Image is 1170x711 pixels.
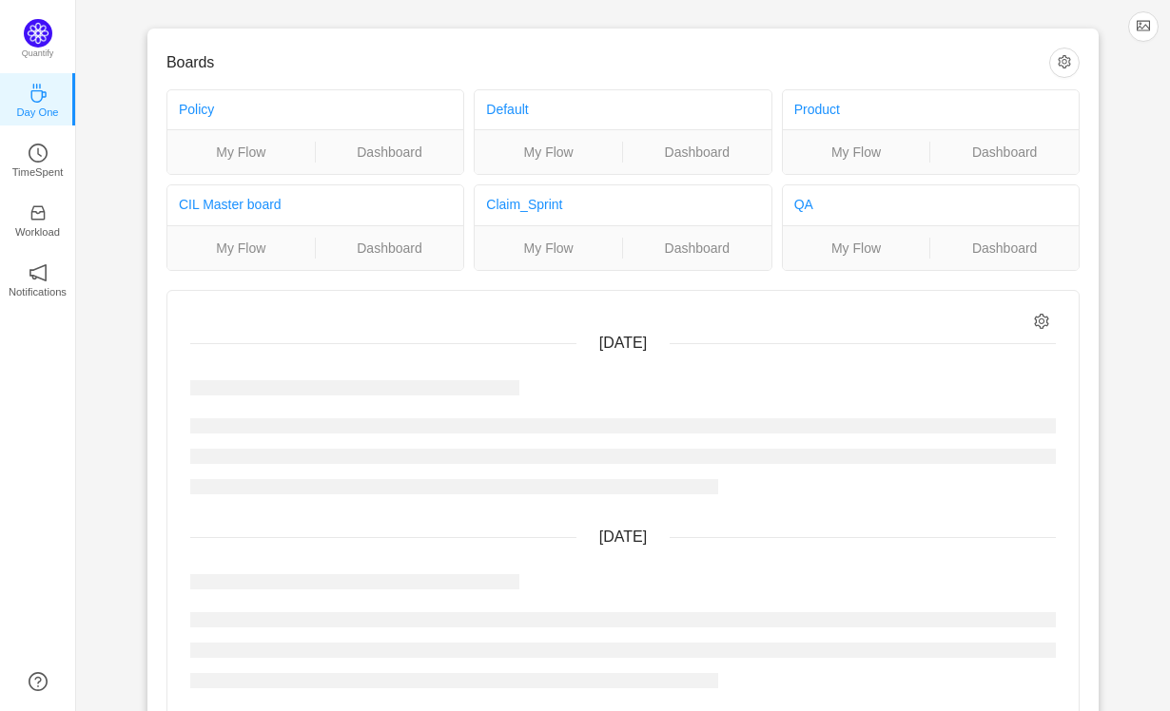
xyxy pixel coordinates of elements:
h3: Boards [166,53,1049,72]
a: Dashboard [930,142,1079,163]
a: CIL Master board [179,197,282,212]
a: My Flow [167,238,315,259]
a: icon: coffeeDay One [29,89,48,108]
a: Dashboard [623,238,771,259]
i: icon: inbox [29,203,48,222]
img: Quantify [24,19,52,48]
a: Policy [179,102,214,117]
a: Dashboard [623,142,771,163]
a: icon: question-circle [29,672,48,691]
button: icon: picture [1128,11,1159,42]
a: icon: notificationNotifications [29,269,48,288]
a: QA [794,197,813,212]
a: My Flow [783,142,930,163]
p: Workload [15,223,60,240]
a: icon: clock-circleTimeSpent [29,149,48,168]
a: Dashboard [316,142,464,163]
a: Product [794,102,840,117]
a: My Flow [167,142,315,163]
i: icon: coffee [29,84,48,103]
a: My Flow [475,142,622,163]
a: My Flow [475,238,622,259]
p: Notifications [9,283,67,300]
span: [DATE] [599,335,647,351]
a: Dashboard [930,238,1079,259]
button: icon: setting [1049,48,1080,78]
a: Claim_Sprint [486,197,562,212]
a: icon: inboxWorkload [29,209,48,228]
i: icon: clock-circle [29,144,48,163]
a: My Flow [783,238,930,259]
p: TimeSpent [12,163,64,181]
p: Day One [16,104,58,121]
a: Default [486,102,528,117]
p: Quantify [22,48,54,61]
i: icon: notification [29,263,48,282]
span: [DATE] [599,528,647,545]
a: Dashboard [316,238,464,259]
i: icon: setting [1034,314,1050,330]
